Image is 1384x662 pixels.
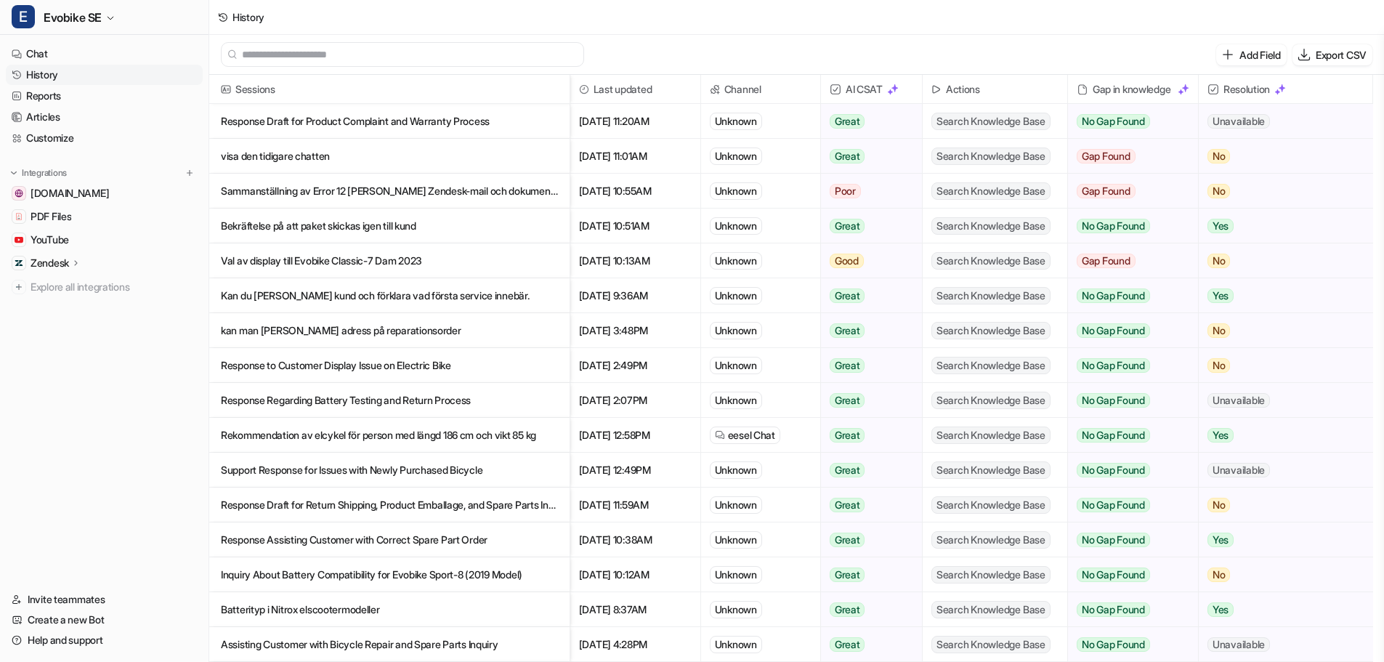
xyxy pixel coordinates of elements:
span: [DATE] 2:07PM [576,383,695,418]
div: History [232,9,264,25]
button: Great [821,278,913,313]
a: PDF FilesPDF Files [6,206,203,227]
a: www.evobike.se[DOMAIN_NAME] [6,183,203,203]
span: Search Knowledge Base [931,461,1051,479]
button: Great [821,592,913,627]
div: Gap in knowledge [1074,75,1192,104]
button: Poor [821,174,913,209]
span: No [1207,149,1231,164]
span: Great [830,602,865,617]
span: No Gap Found [1077,114,1150,129]
a: Help and support [6,630,203,650]
button: Add Field [1216,44,1286,65]
span: No Gap Found [1077,463,1150,477]
span: AI CSAT [827,75,916,104]
span: [DOMAIN_NAME] [31,186,109,201]
button: No Gap Found [1068,453,1187,488]
button: Great [821,557,913,592]
span: [DATE] 11:59AM [576,488,695,522]
div: Unknown [710,531,762,549]
img: expand menu [9,168,19,178]
span: Yes [1207,602,1234,617]
p: Add Field [1239,47,1280,62]
button: Gap Found [1068,139,1187,174]
span: Great [830,358,865,373]
p: Zendesk [31,256,69,270]
span: No Gap Found [1077,533,1150,547]
span: Search Knowledge Base [931,182,1051,200]
button: Great [821,488,913,522]
span: No Gap Found [1077,428,1150,443]
a: YouTubeYouTube [6,230,203,250]
p: visa den tidigare chatten [221,139,558,174]
button: No Gap Found [1068,348,1187,383]
span: [DATE] 10:12AM [576,557,695,592]
p: Response Draft for Product Complaint and Warranty Process [221,104,558,139]
span: Great [830,498,865,512]
span: Search Knowledge Base [931,287,1051,304]
span: Yes [1207,219,1234,233]
div: Unknown [710,392,762,409]
span: Great [830,568,865,582]
img: YouTube [15,235,23,244]
span: No [1207,254,1231,268]
button: No Gap Found [1068,557,1187,592]
div: Unknown [710,357,762,374]
button: No Gap Found [1068,209,1187,243]
span: E [12,5,35,28]
span: [DATE] 8:37AM [576,592,695,627]
button: Great [821,139,913,174]
span: Search Knowledge Base [931,113,1051,130]
span: Search Knowledge Base [931,601,1051,618]
span: Great [830,323,865,338]
button: No [1199,488,1359,522]
span: [DATE] 11:20AM [576,104,695,139]
button: Great [821,104,913,139]
span: [DATE] 10:13AM [576,243,695,278]
p: Response Draft for Return Shipping, Product Emballage, and Spare Parts Inquiry [221,488,558,522]
span: Search Knowledge Base [931,322,1051,339]
span: No Gap Found [1077,323,1150,338]
span: Search Knowledge Base [931,357,1051,374]
button: Great [821,313,913,348]
p: Val av display till Evobike Classic-7 Dam 2023 [221,243,558,278]
div: Unknown [710,322,762,339]
button: Great [821,522,913,557]
span: No Gap Found [1077,393,1150,408]
span: No Gap Found [1077,602,1150,617]
span: Great [830,149,865,164]
button: Yes [1199,592,1359,627]
span: Evobike SE [44,7,102,28]
button: No Gap Found [1068,278,1187,313]
img: explore all integrations [12,280,26,294]
div: Unknown [710,217,762,235]
p: Batterityp i Nitrox elscootermodeller [221,592,558,627]
div: Unknown [710,113,762,130]
button: No [1199,174,1359,209]
span: [DATE] 12:49PM [576,453,695,488]
span: No [1207,184,1231,198]
a: History [6,65,203,85]
p: Integrations [22,167,67,179]
div: Unknown [710,461,762,479]
a: Articles [6,107,203,127]
button: No [1199,313,1359,348]
span: Great [830,463,865,477]
button: Export CSV [1292,44,1372,65]
p: Response Assisting Customer with Correct Spare Part Order [221,522,558,557]
span: Great [830,428,865,443]
span: [DATE] 4:28PM [576,627,695,662]
span: No Gap Found [1077,637,1150,652]
button: No Gap Found [1068,522,1187,557]
span: Channel [707,75,814,104]
button: Great [821,453,913,488]
div: Unknown [710,636,762,653]
button: No Gap Found [1068,592,1187,627]
span: No [1207,498,1231,512]
span: Great [830,533,865,547]
span: Last updated [576,75,695,104]
button: No Gap Found [1068,104,1187,139]
a: Reports [6,86,203,106]
span: Yes [1207,533,1234,547]
span: YouTube [31,233,69,247]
